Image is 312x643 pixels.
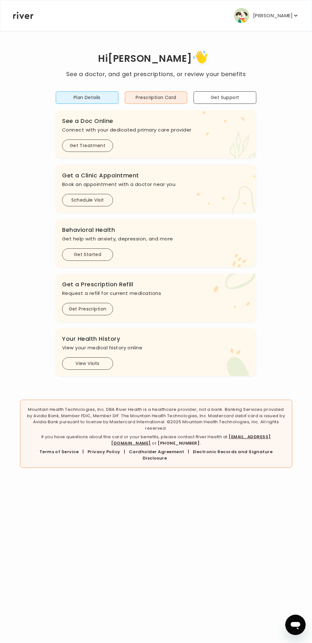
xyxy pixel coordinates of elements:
p: See a doctor, and get prescriptions, or review your benefits [66,70,246,79]
a: Privacy Policy [88,449,120,455]
button: Get Support [194,91,256,104]
h1: Hi [PERSON_NAME] [66,48,246,70]
button: user avatar[PERSON_NAME] [234,8,299,23]
a: Terms of Service [39,449,79,455]
p: Mountain Health Technologies, Inc. DBA River Health is a healthcare provider, not a bank. Banking... [25,406,287,431]
p: [PERSON_NAME] [253,11,293,20]
div: | | | [25,449,287,461]
h3: See a Doc Online [62,117,250,125]
button: View Visits [62,357,113,370]
a: [PHONE_NUMBER]. [158,440,201,446]
button: Prescription Card [125,91,188,104]
button: Get Started [62,248,113,261]
button: Get Treatment [62,139,113,152]
img: user avatar [234,8,249,23]
h3: Get a Prescription Refill [62,280,250,289]
p: View your medical history online [62,343,250,352]
a: [EMAIL_ADDRESS][DOMAIN_NAME] [111,434,271,446]
p: Request a refill for current medications [62,289,250,298]
button: Schedule Visit [62,194,113,206]
button: Plan Details [56,91,118,104]
p: Connect with your dedicated primary care provider [62,125,250,134]
h3: Your Health History [62,334,250,343]
a: Electronic Records and Signature Disclosure [143,449,273,461]
h3: Behavioral Health [62,225,250,234]
button: Get Prescription [62,303,113,315]
iframe: Button to launch messaging window [285,615,306,635]
p: Get help with anxiety, depression, and more [62,234,250,243]
p: If you have questions about this card or your benefits, please contact River Health at or [25,434,287,446]
p: Book an appointment with a doctor near you [62,180,250,189]
h3: Get a Clinic Appointment [62,171,250,180]
a: Cardholder Agreement [129,449,184,455]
